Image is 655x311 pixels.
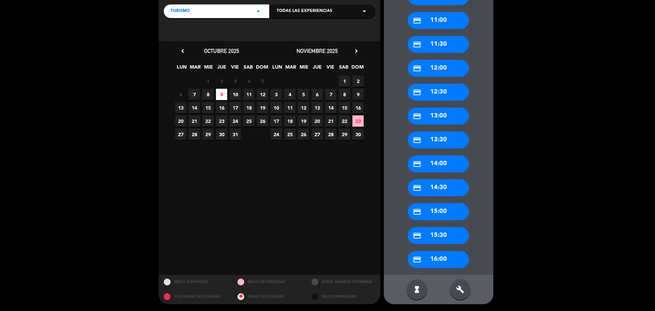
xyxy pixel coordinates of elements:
[243,102,254,113] span: 18
[352,75,364,87] span: 2
[271,89,282,100] span: 3
[243,75,254,87] span: 4
[339,102,350,113] span: 15
[298,102,309,113] span: 12
[408,12,469,29] div: 11:00
[338,63,349,74] span: SAB
[325,102,336,113] span: 14
[179,47,186,55] i: chevron_left
[230,102,241,113] span: 17
[203,63,214,74] span: MIE
[311,89,323,100] span: 6
[230,89,241,100] span: 10
[202,129,214,140] span: 29
[277,8,332,15] span: Todas las experiencias
[284,129,295,140] span: 25
[408,155,469,172] div: 14:00
[311,102,323,113] span: 13
[408,36,469,53] div: 11:30
[189,115,200,127] span: 21
[204,47,239,54] span: octubre 2025
[284,115,295,127] span: 18
[351,63,363,74] span: DOM
[325,89,336,100] span: 7
[413,16,421,25] i: credit_card
[339,115,350,127] span: 22
[298,89,309,100] span: 5
[175,89,186,100] span: 6
[413,136,421,144] i: credit_card
[311,129,323,140] span: 27
[229,63,241,74] span: VIE
[230,115,241,127] span: 24
[413,160,421,168] i: credit_card
[413,40,421,49] i: credit_card
[339,89,350,100] span: 8
[413,64,421,73] i: credit_card
[325,63,336,74] span: VIE
[311,115,323,127] span: 20
[175,129,186,140] span: 27
[296,47,338,54] span: noviembre 2025
[216,63,227,74] span: JUE
[298,129,309,140] span: 26
[413,184,421,192] i: credit_card
[413,88,421,97] i: credit_card
[353,47,360,55] i: chevron_right
[352,129,364,140] span: 30
[243,115,254,127] span: 25
[159,275,233,289] div: MESAS DISPONIBLES
[339,75,350,87] span: 1
[408,227,469,244] div: 15:30
[413,231,421,240] i: credit_card
[408,84,469,101] div: 12:30
[257,75,268,87] span: 5
[175,115,186,127] span: 20
[408,179,469,196] div: 14:30
[216,102,227,113] span: 16
[285,63,296,74] span: MAR
[202,115,214,127] span: 22
[254,7,262,15] i: arrow_drop_down
[230,129,241,140] span: 31
[257,89,268,100] span: 12
[298,63,309,74] span: MIE
[257,115,268,127] span: 26
[352,89,364,100] span: 9
[272,63,283,74] span: LUN
[171,8,190,15] span: TURISMO
[271,115,282,127] span: 17
[325,129,336,140] span: 28
[408,131,469,149] div: 13:30
[189,102,200,113] span: 14
[176,63,187,74] span: LUN
[175,102,186,113] span: 13
[413,112,421,121] i: credit_card
[232,289,306,304] div: MESAS BLOQUEADAS
[413,255,421,264] i: credit_card
[243,63,254,74] span: SAB
[216,75,227,87] span: 2
[298,115,309,127] span: 19
[216,129,227,140] span: 30
[257,102,268,113] span: 19
[271,129,282,140] span: 24
[202,102,214,113] span: 15
[413,208,421,216] i: credit_card
[360,7,368,15] i: arrow_drop_down
[352,102,364,113] span: 16
[284,102,295,113] span: 11
[408,108,469,125] div: 13:00
[408,60,469,77] div: 12:00
[325,115,336,127] span: 21
[408,251,469,268] div: 16:00
[202,89,214,100] span: 8
[159,289,233,304] div: SOLO MESAS BLOQUEADAS
[232,275,306,289] div: MESAS RESTRINGIDAS
[230,75,241,87] span: 3
[413,285,421,294] i: hourglass_full
[189,63,201,74] span: MAR
[216,115,227,127] span: 23
[271,102,282,113] span: 10
[352,115,364,127] span: 23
